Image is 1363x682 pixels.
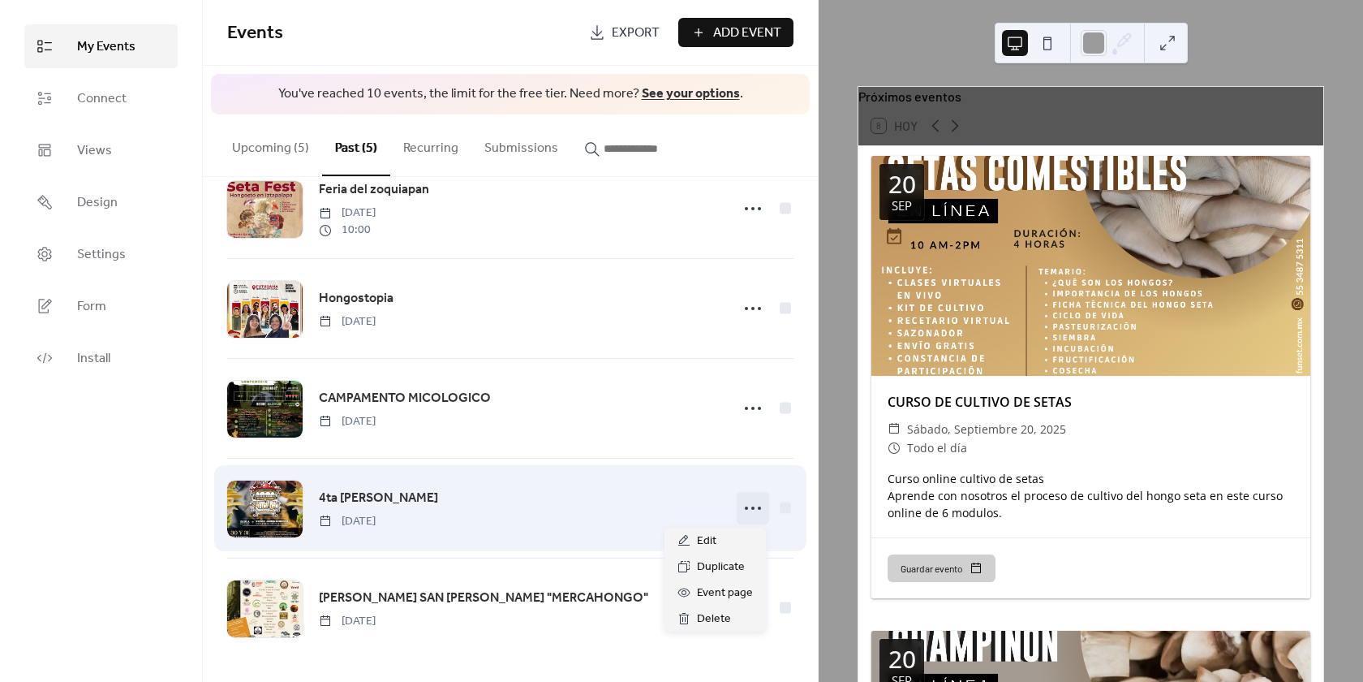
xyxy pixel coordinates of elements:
[471,114,571,175] button: Submissions
[612,24,660,43] span: Export
[319,179,429,201] a: Feria del zoquiapan
[227,15,283,51] span: Events
[77,349,110,369] span: Install
[319,288,393,309] a: Hongostopia
[697,584,753,603] span: Event page
[77,297,106,317] span: Form
[319,488,438,509] a: 4ta [PERSON_NAME]
[907,420,1066,439] span: sábado, septiembre 20, 2025
[697,532,716,551] span: Edit
[319,389,491,408] span: CAMPAMENTO MICOLOGICO
[319,388,491,409] a: CAMPAMENTO MICOLOGICO
[24,336,178,380] a: Install
[858,87,1323,106] div: Próximos eventos
[24,232,178,276] a: Settings
[319,413,376,430] span: [DATE]
[888,438,901,458] div: ​
[77,141,112,161] span: Views
[577,18,672,47] a: Export
[319,313,376,330] span: [DATE]
[77,37,135,57] span: My Events
[77,245,126,265] span: Settings
[77,193,118,213] span: Design
[24,128,178,172] a: Views
[24,24,178,68] a: My Events
[219,114,322,175] button: Upcoming (5)
[871,470,1310,521] div: Curso online cultivo de setas Aprende con nosotros el proceso de cultivo del hongo seta en este c...
[888,555,995,582] button: Guardar evento
[888,647,916,671] div: 20
[319,289,393,309] span: Hongostopia
[697,558,745,577] span: Duplicate
[892,200,912,212] div: sep
[319,513,376,530] span: [DATE]
[319,180,429,200] span: Feria del zoquiapan
[319,205,376,222] span: [DATE]
[319,588,648,609] a: [PERSON_NAME] SAN [PERSON_NAME] "MERCAHONGO"
[319,489,438,508] span: 4ta [PERSON_NAME]
[227,85,793,103] span: You've reached 10 events, the limit for the free tier. Need more? .
[319,222,376,239] span: 10:00
[888,172,916,196] div: 20
[697,610,731,629] span: Delete
[319,589,648,608] span: [PERSON_NAME] SAN [PERSON_NAME] "MERCAHONGO"
[322,114,390,176] button: Past (5)
[24,284,178,328] a: Form
[77,89,127,109] span: Connect
[319,613,376,630] span: [DATE]
[390,114,471,175] button: Recurring
[888,420,901,439] div: ​
[24,180,178,224] a: Design
[907,438,967,458] span: Todo el día
[871,392,1310,412] div: CURSO DE CULTIVO DE SETAS
[24,76,178,120] a: Connect
[642,81,740,106] a: See your options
